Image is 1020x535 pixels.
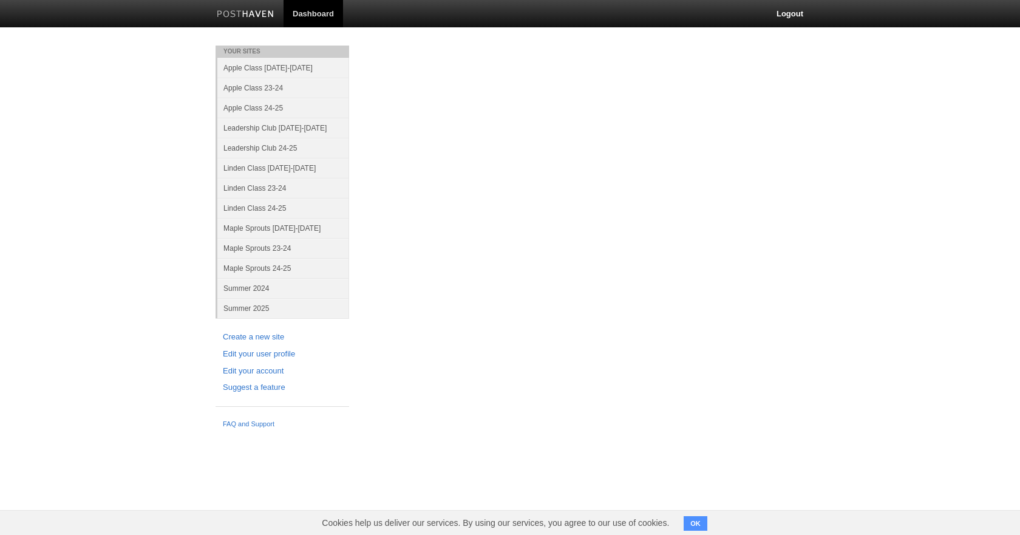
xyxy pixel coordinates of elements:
a: Maple Sprouts [DATE]-[DATE] [217,218,349,238]
a: Apple Class 24-25 [217,98,349,118]
a: Create a new site [223,331,342,344]
a: Linden Class [DATE]-[DATE] [217,158,349,178]
a: Apple Class [DATE]-[DATE] [217,58,349,78]
a: Maple Sprouts 24-25 [217,258,349,278]
a: FAQ and Support [223,419,342,430]
a: Linden Class 23-24 [217,178,349,198]
a: Linden Class 24-25 [217,198,349,218]
a: Leadership Club [DATE]-[DATE] [217,118,349,138]
a: Apple Class 23-24 [217,78,349,98]
img: Posthaven-bar [217,10,274,19]
a: Summer 2025 [217,298,349,318]
a: Edit your account [223,365,342,378]
button: OK [684,516,707,531]
a: Maple Sprouts 23-24 [217,238,349,258]
a: Summer 2024 [217,278,349,298]
a: Edit your user profile [223,348,342,361]
a: Leadership Club 24-25 [217,138,349,158]
span: Cookies help us deliver our services. By using our services, you agree to our use of cookies. [310,511,681,535]
a: Suggest a feature [223,381,342,394]
li: Your Sites [216,46,349,58]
